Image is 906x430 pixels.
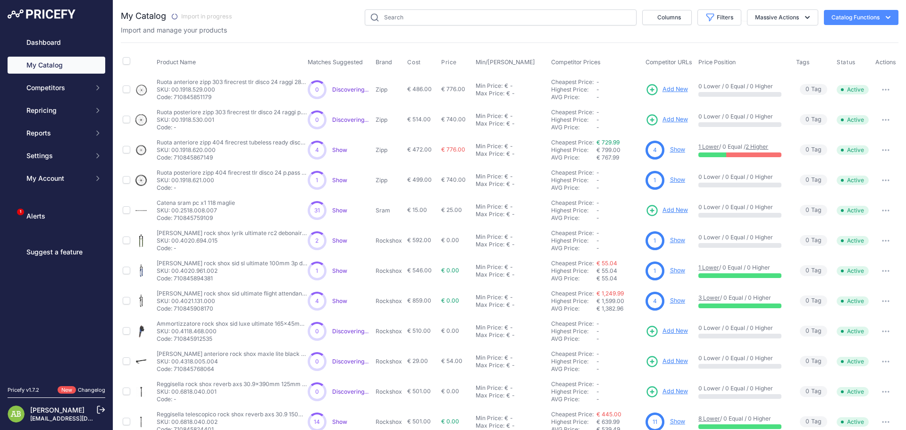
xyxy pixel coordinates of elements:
span: - [596,328,599,335]
a: Show [332,146,347,153]
div: - [510,180,515,188]
a: Show [332,237,347,244]
div: € [506,241,510,248]
div: € 55.04 [596,275,642,282]
a: Discovering... [332,358,369,365]
span: - [596,207,599,214]
div: AVG Price: [551,245,596,252]
span: Active [837,327,869,336]
div: € [506,90,510,97]
div: Max Price: [476,211,504,218]
div: Max Price: [476,180,504,188]
a: Changelog [78,387,105,393]
div: Max Price: [476,271,504,278]
span: € 0.00 [441,297,459,304]
span: € 499.00 [407,176,432,183]
button: Massive Actions [747,9,818,25]
span: 2 [315,237,319,245]
div: Highest Price: [551,207,596,214]
span: € 740.00 [441,116,466,123]
p: SKU: 00.1918.621.000 [157,177,308,184]
span: Add New [663,85,688,94]
div: Min Price: [476,143,503,150]
span: Import in progress [166,11,238,22]
div: - [508,294,513,301]
span: € 472.00 [407,146,432,153]
span: Discovering... [332,388,369,395]
p: Code: 710845894381 [157,275,308,282]
span: Tag [800,175,827,185]
a: Add New [646,385,688,398]
span: 31 [314,207,320,214]
button: Columns [642,10,692,25]
div: € [506,211,510,218]
span: 0 [805,266,809,275]
span: € 776.00 [441,85,465,93]
span: Price Position [698,59,736,66]
span: - [596,169,599,176]
span: Active [837,206,869,215]
div: € [506,301,510,309]
span: 0 [315,328,319,335]
p: SKU: 00.4020.694.015 [157,237,308,245]
span: My Account [26,174,88,183]
span: - [596,214,599,221]
p: Sram [376,207,403,214]
span: 1 [654,267,656,275]
a: Cheapest Price: [551,320,594,327]
p: Ruota anteriore zipp 404 firecrest tubeless ready disc-brake center lock [157,139,308,146]
span: - [596,109,599,116]
span: € 859.00 [407,297,431,304]
h2: My Catalog [121,9,166,23]
div: AVG Price: [551,275,596,282]
div: - [508,173,513,180]
div: € [504,173,508,180]
span: 0 [805,85,809,94]
button: My Account [8,170,105,187]
p: Ruota posteriore zipp 303 firecrest tlr disco 24 raggi p.pass.12mm xdr [157,109,308,116]
span: Competitor URLs [646,59,692,66]
span: € 0.00 [441,236,459,244]
p: [PERSON_NAME] rock shox lyrik ultimate rc2 debonair 160mm charger 3 29 boost 44mm [157,229,308,237]
div: Max Price: [476,301,504,309]
div: Highest Price: [551,177,596,184]
div: € [506,271,510,278]
span: 0 [805,327,809,336]
p: Ruota posteriore zipp 404 firecrest tlr disco 24 p.pass 12 mm shimano [157,169,308,177]
div: Min Price: [476,324,503,331]
span: 1 [316,267,318,275]
p: Import and manage your products [121,25,227,35]
a: Show [332,267,347,274]
a: Alerts [8,208,105,225]
span: Competitors [26,83,88,93]
button: Settings [8,147,105,164]
div: € [504,294,508,301]
a: 8 Lower [698,415,720,422]
span: 1 [654,236,656,245]
p: Code: 710845759109 [157,214,235,222]
span: Actions [875,59,896,66]
span: Discovering... [332,116,369,123]
div: - [508,143,513,150]
span: 4 [315,297,319,305]
span: Matches Suggested [308,59,363,66]
div: - [510,90,515,97]
a: Discovering... [332,86,369,93]
a: Cheapest Price: [551,78,594,85]
div: - [510,301,515,309]
a: [EMAIL_ADDRESS][DOMAIN_NAME] [30,415,129,422]
span: Tag [800,235,827,246]
a: Cheapest Price: [551,290,594,297]
div: Min Price: [476,112,503,120]
p: [PERSON_NAME] rock shox sid sl ultimate 100mm 3p debonair+ charger [DATE] 2 remote [157,260,308,267]
div: Highest Price: [551,86,596,93]
span: - [596,320,599,327]
span: - [596,93,599,101]
span: € 740.00 [441,176,466,183]
p: SKU: 00.4021.131.000 [157,297,308,305]
p: Ammortizzatore rock shox sid luxe ultimate 165x45mm trunnion 2024 a2 spark st/rc [157,320,308,328]
p: 0 Lower / 0 Equal / 0 Higher [698,113,786,120]
span: 4 [315,146,319,154]
span: Add New [663,115,688,124]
